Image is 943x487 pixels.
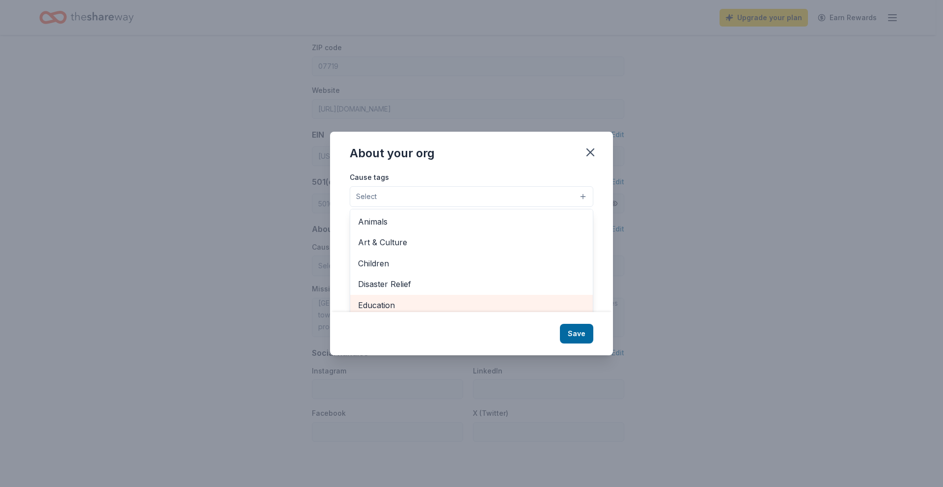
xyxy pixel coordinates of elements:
[358,299,585,312] span: Education
[358,236,585,249] span: Art & Culture
[350,186,593,207] button: Select
[358,215,585,228] span: Animals
[358,257,585,270] span: Children
[350,209,593,327] div: Select
[356,191,377,202] span: Select
[358,278,585,290] span: Disaster Relief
